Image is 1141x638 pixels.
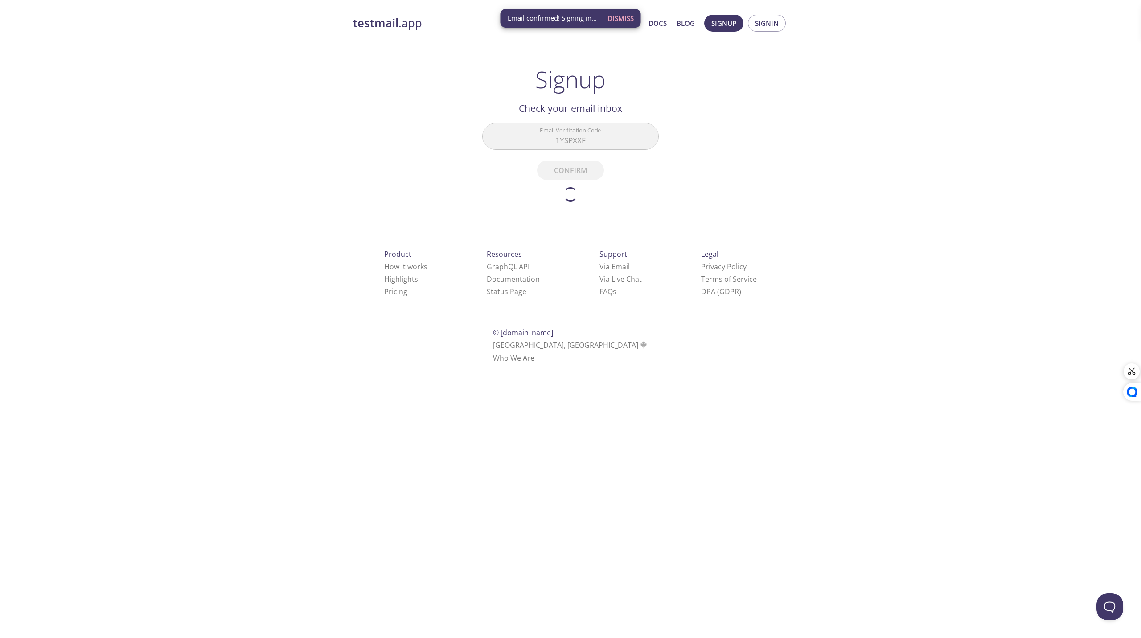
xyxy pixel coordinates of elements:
[599,287,616,296] a: FAQ
[353,15,398,31] strong: testmail
[748,15,786,32] button: Signin
[493,340,648,350] span: [GEOGRAPHIC_DATA], [GEOGRAPHIC_DATA]
[704,15,743,32] button: Signup
[487,274,540,284] a: Documentation
[535,66,606,93] h1: Signup
[493,353,534,363] a: Who We Are
[711,17,736,29] span: Signup
[607,12,634,24] span: Dismiss
[487,262,529,272] a: GraphQL API
[599,274,642,284] a: Via Live Chat
[701,262,747,272] a: Privacy Policy
[701,287,741,296] a: DPA (GDPR)
[493,328,553,338] span: © [DOMAIN_NAME]
[701,274,757,284] a: Terms of Service
[353,16,562,31] a: testmail.app
[701,249,718,259] span: Legal
[648,17,667,29] a: Docs
[487,249,522,259] span: Resources
[384,249,411,259] span: Product
[604,10,637,27] button: Dismiss
[487,287,526,296] a: Status Page
[384,262,427,272] a: How it works
[1096,593,1123,620] iframe: Help Scout Beacon - Open
[599,262,630,272] a: Via Email
[508,13,597,23] span: Email confirmed! Signing in...
[482,101,659,116] h2: Check your email inbox
[755,17,779,29] span: Signin
[613,287,616,296] span: s
[599,249,627,259] span: Support
[384,274,418,284] a: Highlights
[384,287,407,296] a: Pricing
[677,17,695,29] a: Blog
